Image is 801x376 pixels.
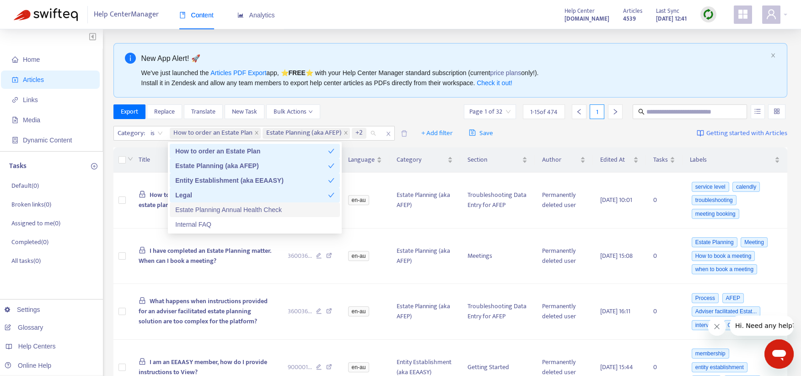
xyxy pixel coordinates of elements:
iframe: Button to launch messaging window [764,339,794,369]
th: Tasks [646,147,683,173]
div: How to order an Estate Plan [170,144,340,158]
th: Category [389,147,461,173]
a: Glossary [5,324,43,331]
button: + Add filter [414,126,460,141]
span: Labels [690,155,773,165]
strong: [DATE] 12:41 [656,14,687,24]
span: right [612,109,618,115]
span: Estate Planning (aka AFEP) [263,128,350,139]
strong: 4539 [623,14,636,24]
iframe: Message from company [730,316,794,336]
span: down [308,109,313,114]
span: container [12,137,18,143]
span: lock [139,191,146,198]
span: Meeting [741,237,768,247]
div: Entity Establishment (aka EEAASY) [170,173,340,188]
span: Edited At [600,155,631,165]
td: Estate Planning (aka AFEP) [389,173,461,229]
div: Estate Planning Annual Health Check [170,202,340,217]
span: Category [397,155,446,165]
span: 1 - 15 of 474 [530,107,558,117]
td: Estate Planning (aka AFEP) [389,284,461,340]
td: 0 [646,284,683,340]
span: close [254,131,259,136]
div: How to order an Estate Plan [175,146,328,156]
p: All tasks ( 0 ) [11,256,41,266]
span: 360036 ... [288,306,312,316]
button: close [770,53,776,59]
td: Permanently deleted user [535,229,592,284]
td: 0 [646,173,683,229]
span: en-au [348,306,370,316]
span: info-circle [125,53,136,64]
span: Dynamic Content [23,136,72,144]
span: check [328,177,334,184]
span: Translate [191,107,215,117]
span: unordered-list [754,108,761,114]
span: lock [139,358,146,365]
div: Entity Establishment (aka EEAASY) [175,175,328,185]
div: Internal FAQ [170,217,340,232]
div: We've just launched the app, ⭐ ⭐️ with your Help Center Manager standard subscription (current on... [141,68,767,88]
span: Tasks [653,155,668,165]
span: Bulk Actions [274,107,313,117]
td: 0 [646,229,683,284]
span: plus-circle [91,163,97,169]
span: is [151,126,163,140]
span: troubleshooting [692,195,736,205]
a: Online Help [5,362,51,369]
span: calendly [732,182,760,192]
div: Estate Planning Annual Health Check [175,205,334,215]
span: Author [542,155,578,165]
div: Estate Planning (aka AFEP) [175,161,328,171]
span: Estate Planning [692,237,737,247]
button: Export [113,104,145,119]
span: user [766,9,777,20]
div: 1 [590,104,604,119]
b: FREE [288,69,305,76]
td: Meetings [460,229,535,284]
a: [DOMAIN_NAME] [564,13,609,24]
td: Troubleshooting Data Entry for AFEP [460,284,535,340]
span: New Task [232,107,257,117]
span: Adviser facilitated Estat... [692,306,761,316]
td: Troubleshooting Data Entry for AFEP [460,173,535,229]
a: price plans [490,69,521,76]
span: Category : [114,126,146,140]
span: Section [468,155,520,165]
span: entity establishment [692,362,747,372]
span: Estate Planning (aka AFEP) [266,128,342,139]
span: account-book [12,76,18,83]
th: Labels [683,147,787,173]
span: interview [692,320,720,330]
span: book [179,12,186,18]
div: Internal FAQ [175,219,334,229]
img: sync.dc5367851b00ba804db3.png [703,9,714,20]
span: service level [692,182,729,192]
button: Replace [147,104,182,119]
span: + Add filter [421,128,453,139]
span: lock [139,297,146,304]
span: How to book an online meeting for an estate planning matter [139,190,255,210]
div: Legal [175,190,328,200]
button: saveSave [462,126,500,141]
span: What happens when instructions provided for an adviser facilitated estate planning solution are t... [139,296,268,327]
span: Home [23,56,40,63]
iframe: Close message [708,317,726,336]
span: Save [469,128,493,139]
span: link [12,97,18,103]
span: membership [692,349,729,359]
span: lock [139,246,146,254]
span: Content [179,11,214,19]
span: check [328,148,334,154]
span: save [469,129,476,136]
span: close [770,53,776,58]
td: Permanently deleted user [535,173,592,229]
td: Permanently deleted user [535,284,592,340]
a: Check it out! [477,79,512,87]
p: Completed ( 0 ) [11,237,48,247]
span: when to book a meeting [692,264,757,274]
span: search [638,109,645,115]
span: close [344,131,348,136]
div: Estate Planning (aka AFEP) [170,158,340,173]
